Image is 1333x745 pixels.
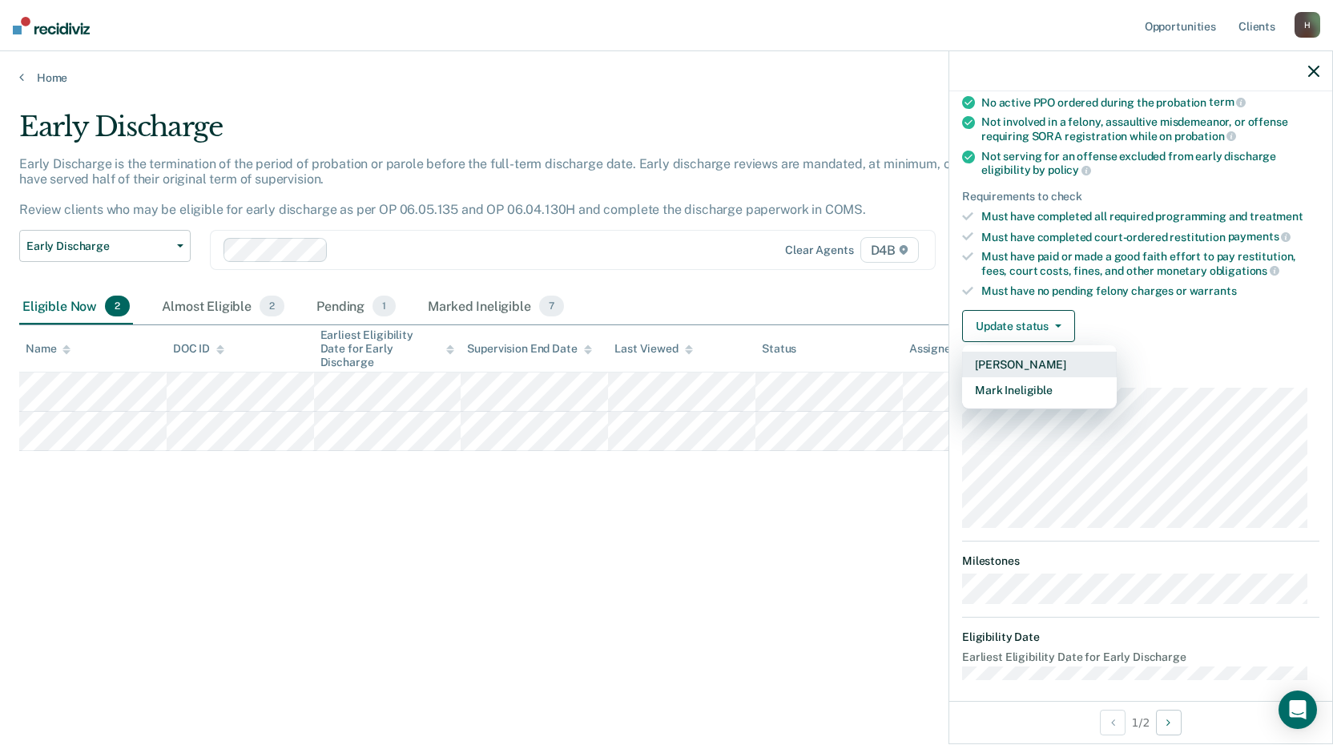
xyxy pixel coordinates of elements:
div: Must have paid or made a good faith effort to pay restitution, fees, court costs, fines, and othe... [981,250,1319,277]
div: Pending [313,289,399,324]
div: Status [762,342,796,356]
div: Last Viewed [614,342,692,356]
button: Next Opportunity [1156,710,1182,735]
p: Early Discharge is the termination of the period of probation or parole before the full-term disc... [19,156,1014,218]
span: payments [1228,230,1291,243]
div: Assigned to [909,342,985,356]
dt: Eligibility Date [962,630,1319,644]
span: 1 [373,296,396,316]
dt: Earliest Eligibility Date for Early Discharge [962,650,1319,664]
span: D4B [860,237,919,263]
span: Early Discharge [26,240,171,253]
button: Update status [962,310,1075,342]
div: Clear agents [785,244,853,257]
span: probation [1174,130,1237,143]
dt: Supervision [962,368,1319,381]
div: Must have no pending felony charges or [981,284,1319,298]
span: treatment [1250,210,1303,223]
span: obligations [1210,264,1279,277]
div: Must have completed all required programming and [981,210,1319,223]
div: Supervision End Date [467,342,591,356]
div: Name [26,342,70,356]
button: Mark Ineligible [962,377,1117,403]
div: 1 / 2 [949,701,1332,743]
div: Marked Ineligible [425,289,567,324]
span: 7 [539,296,564,316]
button: Previous Opportunity [1100,710,1126,735]
div: Open Intercom Messenger [1279,691,1317,729]
div: Early Discharge [19,111,1019,156]
span: 2 [105,296,130,316]
a: Home [19,70,1314,85]
div: DOC ID [173,342,224,356]
div: Not serving for an offense excluded from early discharge eligibility by [981,150,1319,177]
div: H [1295,12,1320,38]
dt: Milestones [962,554,1319,568]
span: policy [1048,163,1091,176]
div: No active PPO ordered during the probation [981,95,1319,110]
div: Earliest Eligibility Date for Early Discharge [320,328,455,368]
div: Eligible Now [19,289,133,324]
span: 2 [260,296,284,316]
div: Must have completed court-ordered restitution [981,230,1319,244]
div: Requirements to check [962,190,1319,203]
div: Almost Eligible [159,289,288,324]
span: term [1209,95,1246,108]
span: warrants [1190,284,1237,297]
button: [PERSON_NAME] [962,352,1117,377]
img: Recidiviz [13,17,90,34]
div: Not involved in a felony, assaultive misdemeanor, or offense requiring SORA registration while on [981,115,1319,143]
